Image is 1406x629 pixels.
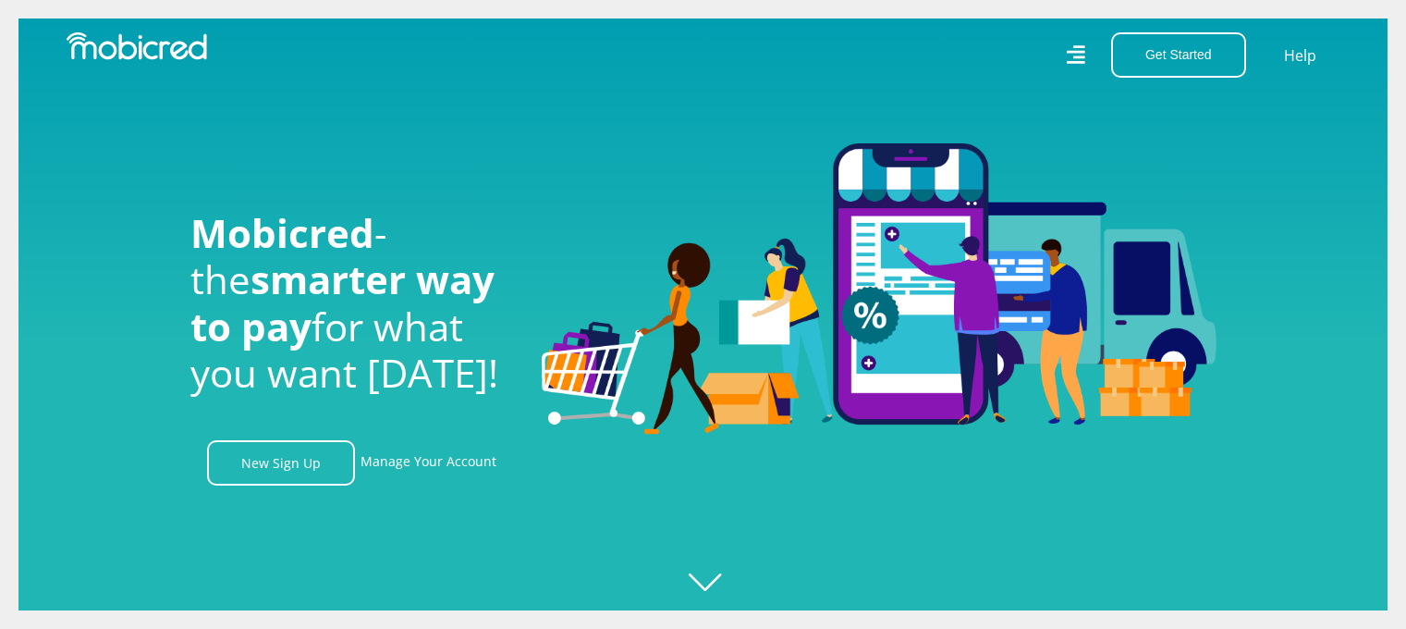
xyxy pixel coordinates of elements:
span: Mobicred [190,206,374,259]
h1: - the for what you want [DATE]! [190,210,514,397]
span: smarter way to pay [190,253,495,351]
a: Help [1283,43,1317,68]
a: Manage Your Account [361,440,496,486]
button: Get Started [1111,32,1246,78]
img: Mobicred [67,32,207,60]
a: New Sign Up [207,440,355,486]
img: Welcome to Mobicred [542,143,1216,436]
